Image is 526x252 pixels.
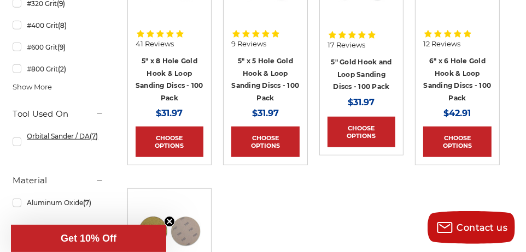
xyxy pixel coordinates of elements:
[83,199,91,207] span: (7)
[136,216,204,245] a: Quick view
[13,59,103,79] a: #800 Grit
[423,40,460,47] span: 12 Reviews
[90,132,98,140] span: (7)
[13,174,103,187] h5: Material
[156,108,183,118] span: $31.97
[328,117,396,147] a: Choose Options
[331,58,391,91] a: 5" Gold Hook and Loop Sanding Discs - 100 Pack
[424,57,492,102] a: 6" x 6 Hole Gold Hook & Loop Sanding Discs - 100 Pack
[136,127,204,157] a: Choose Options
[423,127,492,157] a: Choose Options
[58,65,66,73] span: (2)
[136,40,174,47] span: 41 Reviews
[231,127,300,157] a: Choose Options
[13,82,52,93] span: Show More
[428,211,515,244] button: Contact us
[11,225,166,252] div: Get 10% OffClose teaser
[252,108,279,118] span: $31.97
[164,216,175,227] button: Close teaser
[13,38,103,57] a: #600 Grit
[231,40,266,47] span: 9 Reviews
[13,107,103,121] h5: Tool Used On
[136,57,203,102] a: 5" x 8 Hole Gold Hook & Loop Sanding Discs - 100 Pack
[58,21,67,29] span: (8)
[57,43,66,51] span: (9)
[13,127,103,157] a: Orbital Sander / DA
[13,16,103,35] a: #400 Grit
[328,41,365,49] span: 17 Reviews
[232,57,300,102] a: 5" x 5 Hole Gold Hook & Loop Sanding Discs - 100 Pack
[61,233,116,244] span: Get 10% Off
[13,193,103,212] a: Aluminum Oxide
[457,223,508,233] span: Contact us
[348,97,375,107] span: $31.97
[444,108,471,118] span: $42.91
